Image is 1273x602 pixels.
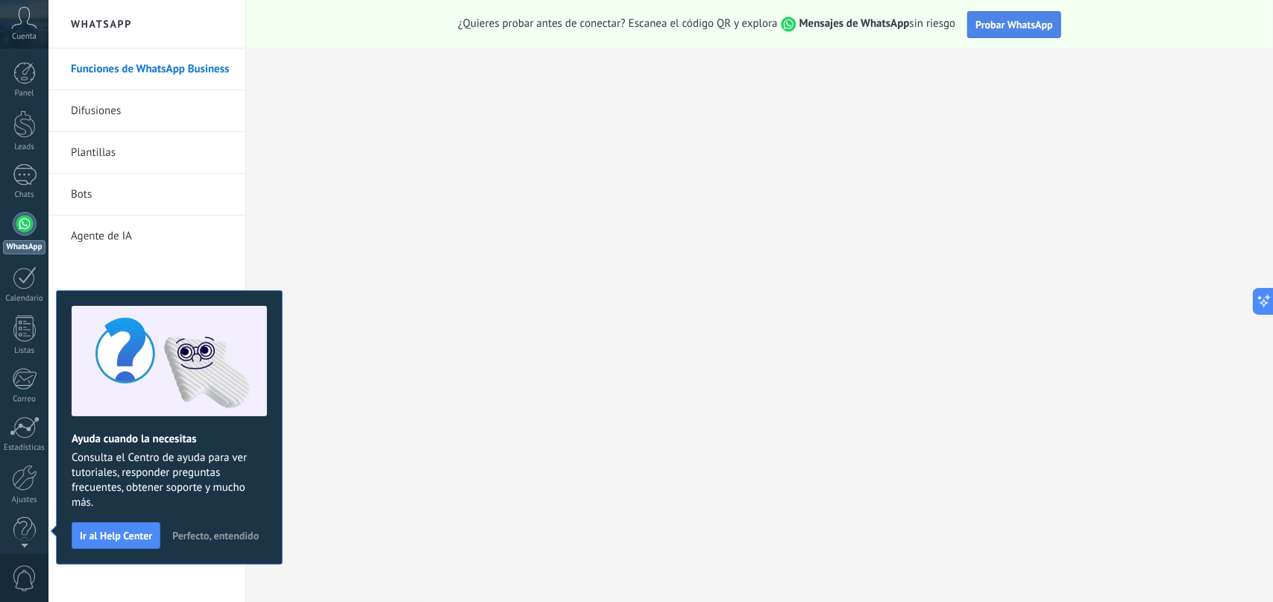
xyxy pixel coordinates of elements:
a: Funciones de WhatsApp Business [71,48,230,90]
a: Agente de IA [71,216,230,257]
button: Perfecto, entendido [166,524,265,547]
li: Agente de IA [48,216,245,257]
div: Panel [3,89,46,98]
span: Cuenta [12,32,37,42]
li: Funciones de WhatsApp Business [48,48,245,90]
a: Plantillas [71,132,230,174]
div: Chats [3,190,46,200]
strong: Mensajes de WhatsApp [799,16,910,31]
li: Bots [48,174,245,216]
div: Correo [3,395,46,404]
button: Ir al Help Center [72,522,160,549]
div: WhatsApp [3,240,45,254]
span: Probar WhatsApp [975,18,1053,31]
div: Calendario [3,294,46,304]
div: Ajustes [3,495,46,505]
span: Ir al Help Center [80,530,152,541]
div: Leads [3,142,46,152]
span: Perfecto, entendido [172,530,259,541]
div: Estadísticas [3,443,46,453]
li: Difusiones [48,90,245,132]
div: Listas [3,346,46,356]
h2: Ayuda cuando la necesitas [72,432,267,446]
span: Consulta el Centro de ayuda para ver tutoriales, responder preguntas frecuentes, obtener soporte ... [72,451,267,510]
span: ¿Quieres probar antes de conectar? Escanea el código QR y explora sin riesgo [458,16,955,32]
li: Plantillas [48,132,245,174]
a: Bots [71,174,230,216]
button: Probar WhatsApp [967,11,1061,38]
a: Difusiones [71,90,230,132]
